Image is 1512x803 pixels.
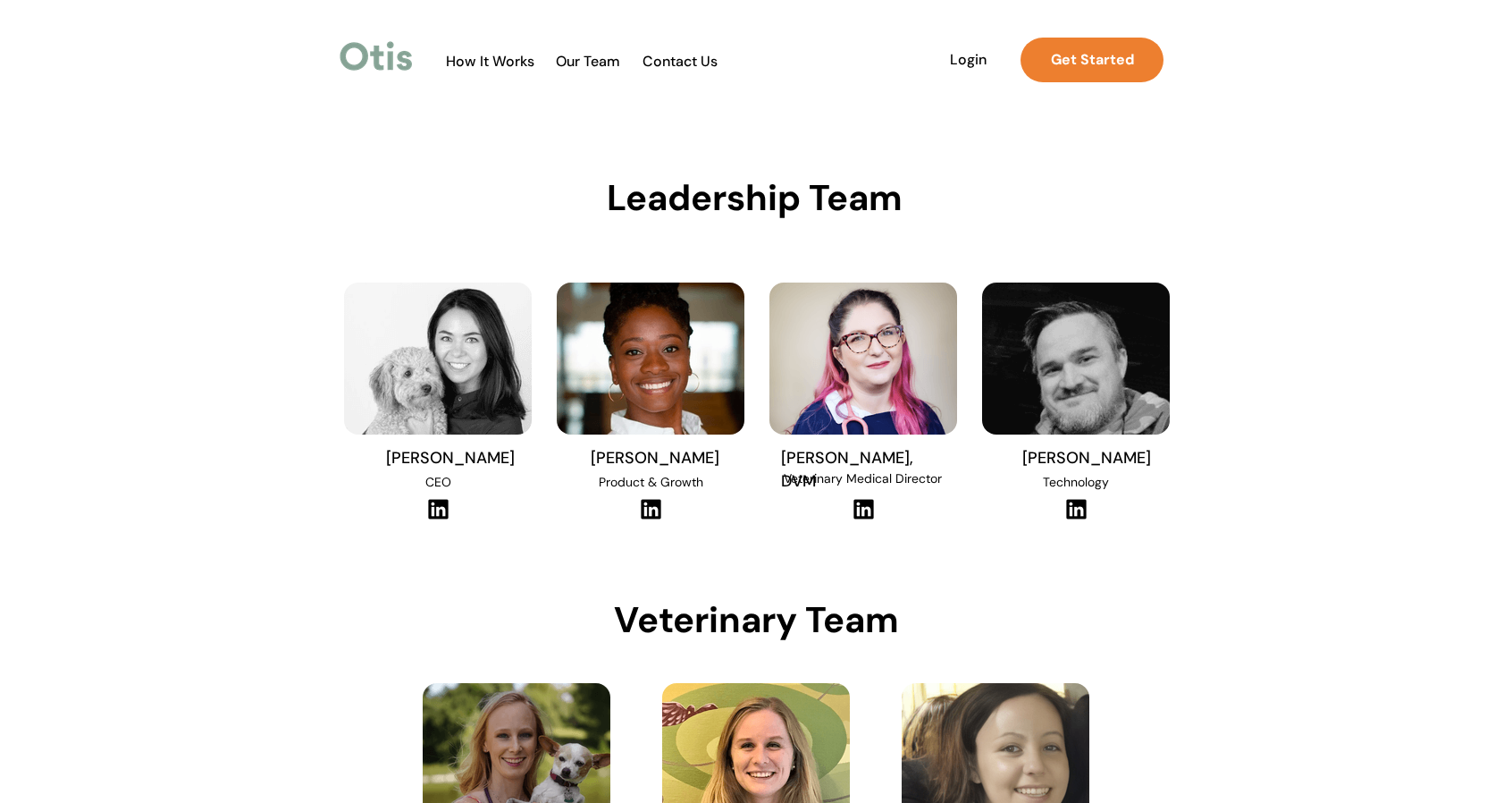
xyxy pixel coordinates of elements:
[544,53,632,70] span: Our Team
[1051,50,1134,69] strong: Get Started
[544,53,632,71] a: Our Team
[633,53,727,71] a: Contact Us
[1021,38,1163,82] a: Get Started
[614,596,899,643] span: Veterinary Team
[633,53,727,70] span: Contact Us
[1043,474,1109,490] span: Technology
[1022,447,1151,469] span: [PERSON_NAME]
[927,38,1009,82] a: Login
[591,447,719,469] span: [PERSON_NAME]
[784,470,942,486] span: Veterinary Medical Director
[425,474,451,490] span: CEO
[386,447,515,469] span: [PERSON_NAME]
[599,474,703,490] span: Product & Growth
[927,51,1009,68] span: Login
[607,174,903,221] span: Leadership Team
[781,447,913,492] span: [PERSON_NAME], DVM
[437,53,543,71] a: How It Works
[437,53,543,70] span: How It Works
